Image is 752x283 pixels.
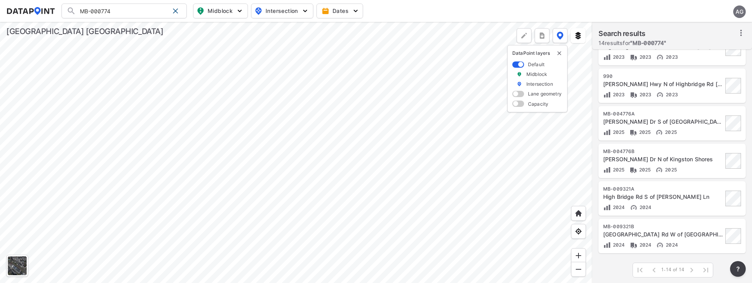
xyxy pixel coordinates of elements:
[322,7,329,15] img: calendar-gold.39a51dde.svg
[655,128,663,136] img: Vehicle speed
[556,50,562,56] button: delete
[664,242,678,248] span: 2024
[733,5,746,18] div: AG
[603,80,723,88] div: John Anderson Hwy N of Highbridge Rd [990]
[528,90,562,97] label: Lane geometry
[251,4,313,18] button: Intersection
[638,54,652,60] span: 2023
[603,118,723,126] div: John Anderson Dr S of High Bridge Rd
[323,7,358,15] span: Dates
[76,5,169,17] input: Search
[611,54,625,60] span: 2023
[629,166,637,174] img: Vehicle class
[730,261,746,277] button: more
[571,206,586,221] div: Home
[575,227,582,235] img: zeq5HYn9AnE9l6UmnFLPAAAAAElFTkSuQmCC
[630,53,638,61] img: Vehicle class
[571,248,586,263] div: Zoom in
[254,6,263,16] img: map_pin_int.54838e6b.svg
[685,263,699,277] span: Next Page
[611,204,625,210] span: 2024
[301,7,309,15] img: 5YPKRKmlfpI5mqlR8AD95paCi+0kK1fRFDJSaMmawlwaeJcJwk9O2fotCW5ve9gAAAAASUVORK5CYII=
[574,32,582,40] img: layers.ee07997e.svg
[603,166,611,174] img: Volume count
[735,264,741,274] span: ?
[656,53,664,61] img: Vehicle speed
[611,167,625,173] span: 2025
[169,5,182,17] div: Clear search
[663,167,677,173] span: 2025
[526,81,553,87] label: Intersection
[575,252,582,260] img: ZvzfEJKXnyWIrJytrsY285QMwk63cM6Drc+sIAAAAASUVORK5CYII=
[598,28,667,39] label: Search results
[633,263,647,277] span: First Page
[611,129,625,135] span: 2025
[603,193,723,201] div: High Bridge Rd S of Walter Boardman Ln
[6,7,55,15] img: dataPointLogo.9353c09d.svg
[638,242,652,248] span: 2024
[664,92,678,97] span: 2023
[603,91,611,99] img: Volume count
[575,265,582,273] img: MAAAAAElFTkSuQmCC
[603,53,611,61] img: Volume count
[664,54,678,60] span: 2023
[193,4,248,18] button: Midblock
[553,28,568,43] button: DataPoint layers
[699,263,713,277] span: Last Page
[535,28,550,43] button: more
[526,71,547,78] label: Midblock
[6,255,28,277] div: Toggle basemap
[603,111,723,117] div: MB-004776A
[512,50,562,56] p: DataPoint layers
[316,4,363,18] button: Dates
[603,204,611,211] img: Volume count
[556,50,562,56] img: close-external-leyer.3061a1c7.svg
[236,7,244,15] img: 5YPKRKmlfpI5mqlR8AD95paCi+0kK1fRFDJSaMmawlwaeJcJwk9O2fotCW5ve9gAAAAASUVORK5CYII=
[571,262,586,277] div: Zoom out
[598,39,667,47] label: 14 results for
[661,267,685,273] span: 1-14 of 14
[517,81,522,87] img: marker_Intersection.6861001b.svg
[603,224,723,230] div: MB-009321B
[603,155,723,163] div: John Anderson Dr N of Kingston Shores
[528,61,544,68] label: Default
[637,129,651,135] span: 2025
[538,32,546,40] img: xqJnZQTG2JQi0x5lvmkeSNbbgIiQD62bqHG8IfrOzanD0FsRdYrij6fAAAAAElFTkSuQmCC
[656,241,664,249] img: Vehicle speed
[571,28,586,43] button: External layers
[520,32,528,40] img: +Dz8AAAAASUVORK5CYII=
[603,241,611,249] img: Volume count
[255,6,308,16] span: Intersection
[6,26,163,37] div: [GEOGRAPHIC_DATA] [GEOGRAPHIC_DATA]
[517,71,522,78] img: marker_Midblock.5ba75e30.svg
[611,242,625,248] span: 2024
[603,128,611,136] img: Volume count
[557,32,564,40] img: data-point-layers.37681fc9.svg
[528,101,548,107] label: Capacity
[656,91,664,99] img: Vehicle speed
[352,7,360,15] img: 5YPKRKmlfpI5mqlR8AD95paCi+0kK1fRFDJSaMmawlwaeJcJwk9O2fotCW5ve9gAAAAASUVORK5CYII=
[663,129,677,135] span: 2025
[603,148,723,155] div: MB-004776B
[630,91,638,99] img: Vehicle class
[638,204,652,210] span: 2024
[629,128,637,136] img: Vehicle class
[630,241,638,249] img: Vehicle class
[637,167,651,173] span: 2025
[575,209,582,217] img: +XpAUvaXAN7GudzAAAAAElFTkSuQmCC
[655,166,663,174] img: Vehicle speed
[603,73,723,79] div: 990
[603,186,723,192] div: MB-009321A
[571,224,586,239] div: View my location
[197,6,243,16] span: Midblock
[630,204,638,211] img: Vehicle speed
[638,92,652,97] span: 2023
[603,231,723,238] div: High Bridge Rd W of High Bridge
[611,92,625,97] span: 2023
[196,6,205,16] img: map_pin_mid.602f9df1.svg
[647,263,661,277] span: Previous Page
[630,40,667,46] span: " MB-000774 "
